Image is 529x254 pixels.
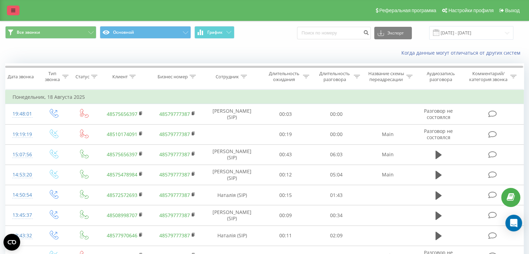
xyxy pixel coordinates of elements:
[261,225,311,246] td: 00:11
[13,229,31,243] div: 13:43:32
[13,188,31,202] div: 14:50:54
[159,212,190,219] a: 48579777387
[207,30,223,35] span: График
[505,8,520,13] span: Выход
[216,74,239,80] div: Сотрудник
[107,212,137,219] a: 48508998707
[13,208,31,222] div: 13:45:37
[13,128,31,141] div: 19:19:19
[107,192,137,198] a: 48572572693
[361,165,414,185] td: Main
[261,104,311,124] td: 00:03
[368,71,404,82] div: Название схемы переадресации
[311,185,361,205] td: 01:43
[107,131,137,137] a: 48510174091
[100,26,191,39] button: Основной
[75,74,89,80] div: Статус
[159,151,190,158] a: 48579777387
[424,108,453,120] span: Разговор не состоялся
[374,27,412,39] button: Экспорт
[3,234,20,251] button: Open CMP widget
[13,148,31,161] div: 15:07:56
[204,205,261,225] td: [PERSON_NAME] (SIP)
[420,71,461,82] div: Аудиозапись разговора
[159,171,190,178] a: 48579777387
[261,144,311,165] td: 00:43
[6,90,524,104] td: Понедельник, 18 Августа 2025
[401,49,524,56] a: Когда данные могут отличаться от других систем
[311,165,361,185] td: 05:04
[159,232,190,239] a: 48579777387
[112,74,128,80] div: Клиент
[5,26,96,39] button: Все звонки
[361,144,414,165] td: Main
[261,185,311,205] td: 00:15
[159,192,190,198] a: 48579777387
[267,71,302,82] div: Длительность ожидания
[311,225,361,246] td: 02:09
[159,111,190,117] a: 48579777387
[261,124,311,144] td: 00:19
[159,131,190,137] a: 48579777387
[107,171,137,178] a: 48575478984
[424,128,453,141] span: Разговор не состоялся
[204,165,261,185] td: [PERSON_NAME] (SIP)
[204,185,261,205] td: Наталія (SIP)
[311,124,361,144] td: 00:00
[194,26,234,39] button: График
[361,124,414,144] td: Main
[107,151,137,158] a: 48575656397
[448,8,494,13] span: Настройки профиля
[311,205,361,225] td: 00:34
[505,215,522,231] div: Open Intercom Messenger
[8,74,34,80] div: Дата звонка
[107,111,137,117] a: 48575656397
[261,205,311,225] td: 00:09
[158,74,188,80] div: Бизнес номер
[468,71,508,82] div: Комментарий/категория звонка
[379,8,436,13] span: Реферальная программа
[17,30,40,35] span: Все звонки
[204,144,261,165] td: [PERSON_NAME] (SIP)
[44,71,60,82] div: Тип звонка
[13,107,31,121] div: 19:48:01
[317,71,352,82] div: Длительность разговора
[311,104,361,124] td: 00:00
[261,165,311,185] td: 00:12
[107,232,137,239] a: 48577970646
[13,168,31,182] div: 14:53:20
[204,104,261,124] td: [PERSON_NAME] (SIP)
[311,144,361,165] td: 06:03
[204,225,261,246] td: Наталія (SIP)
[297,27,371,39] input: Поиск по номеру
